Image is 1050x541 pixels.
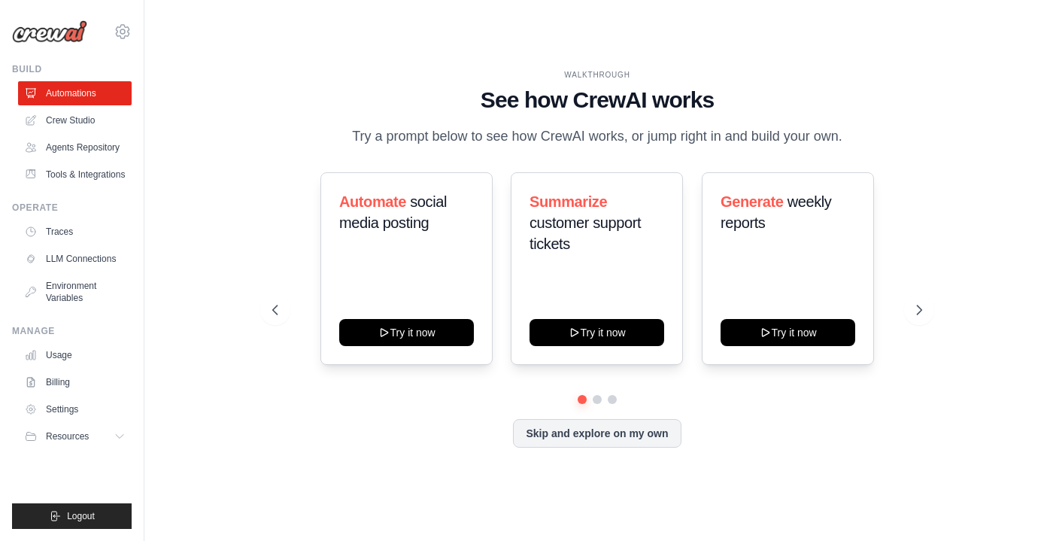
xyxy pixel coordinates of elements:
[721,193,831,231] span: weekly reports
[18,220,132,244] a: Traces
[18,370,132,394] a: Billing
[46,430,89,442] span: Resources
[272,87,922,114] h1: See how CrewAI works
[530,214,641,252] span: customer support tickets
[12,202,132,214] div: Operate
[721,319,855,346] button: Try it now
[18,274,132,310] a: Environment Variables
[339,319,474,346] button: Try it now
[67,510,95,522] span: Logout
[12,20,87,43] img: Logo
[18,108,132,132] a: Crew Studio
[18,397,132,421] a: Settings
[18,135,132,160] a: Agents Repository
[530,193,607,210] span: Summarize
[18,424,132,448] button: Resources
[12,325,132,337] div: Manage
[12,503,132,529] button: Logout
[513,419,681,448] button: Skip and explore on my own
[344,126,850,147] p: Try a prompt below to see how CrewAI works, or jump right in and build your own.
[18,343,132,367] a: Usage
[18,247,132,271] a: LLM Connections
[18,81,132,105] a: Automations
[18,163,132,187] a: Tools & Integrations
[12,63,132,75] div: Build
[272,69,922,81] div: WALKTHROUGH
[339,193,447,231] span: social media posting
[339,193,406,210] span: Automate
[721,193,784,210] span: Generate
[530,319,664,346] button: Try it now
